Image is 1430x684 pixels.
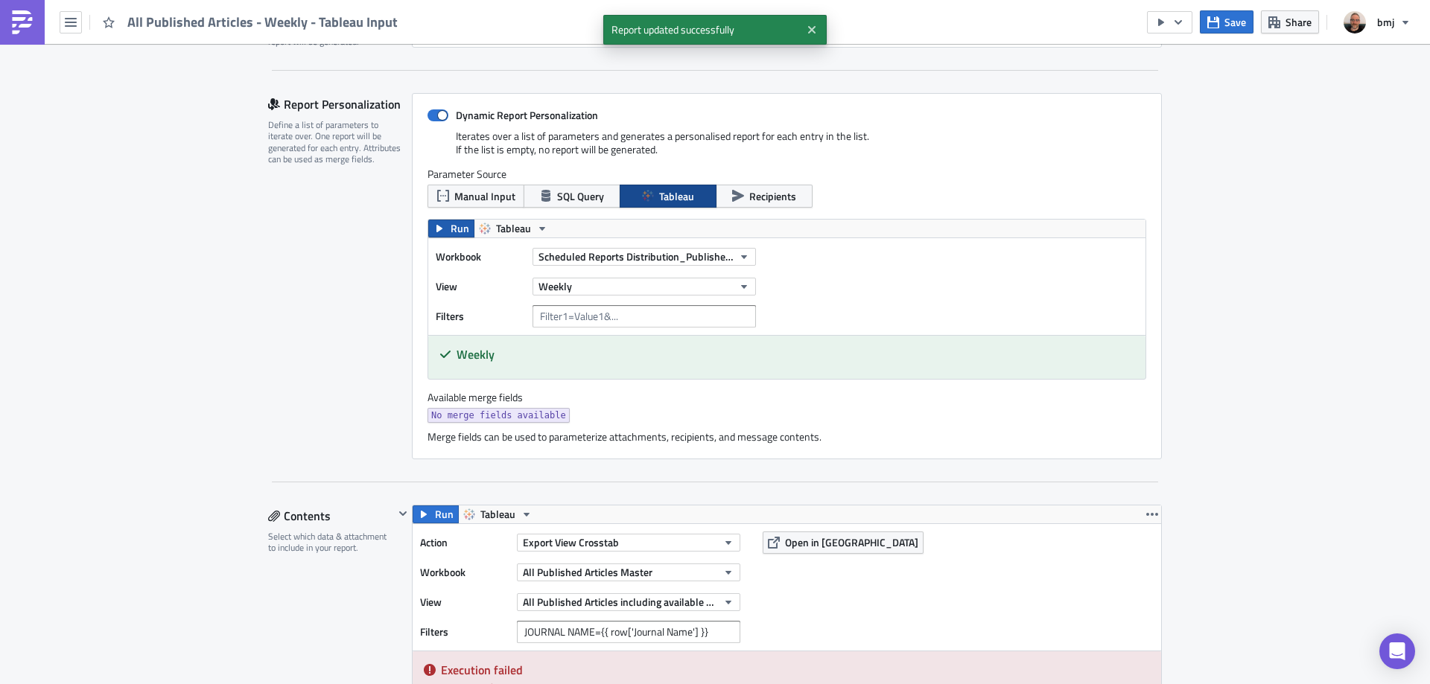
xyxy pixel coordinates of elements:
[1377,14,1394,30] span: bmj
[268,119,402,165] div: Define a list of parameters to iterate over. One report will be generated for each entry. Attribu...
[801,19,823,41] button: Close
[517,621,740,643] input: Filter1=Value1&...
[533,278,756,295] button: Weekly
[749,188,796,204] span: Recipients
[517,593,740,611] button: All Published Articles including available Twitter Information (Weekly)
[538,278,572,294] span: Weekly
[436,305,525,327] label: Filters
[454,188,515,204] span: Manual Input
[1379,633,1415,669] div: Open Intercom Messenger
[436,275,525,298] label: View
[413,505,459,523] button: Run
[428,130,1146,167] div: Iterates over a list of parameters and generates a personalised report for each entry in the list...
[420,621,509,643] label: Filters
[538,249,733,264] span: Scheduled Reports Distribution_Published Articles Mailing
[517,563,740,581] button: All Published Articles Master
[6,39,710,74] strong: Note: The existing platform used to distribute this content is now decommissioned. The new platfo...
[716,185,813,208] button: Recipients
[431,408,566,423] span: No merge fields available
[1224,14,1246,30] span: Save
[268,505,394,527] div: Contents
[458,505,538,523] button: Tableau
[394,505,412,522] button: Hide content
[1342,10,1367,35] img: Avatar
[428,391,539,404] label: Available merge fields
[428,408,570,423] a: No merge fields available
[785,534,918,550] span: Open in [GEOGRAPHIC_DATA]
[1261,10,1319,33] button: Share
[456,107,598,123] strong: Dynamic Report Personalization
[420,591,509,613] label: View
[435,505,454,523] span: Run
[620,185,716,208] button: Tableau
[1335,6,1419,39] button: bmj
[457,348,1134,360] h5: Weekly
[268,1,402,48] div: Optionally, perform a condition check before generating and sending a report. Only if true, the r...
[523,564,652,580] span: All Published Articles Master
[603,15,801,45] span: Report updated successfully
[557,188,604,204] span: SQL Query
[127,13,399,31] span: All Published Articles - Weekly - Tableau Input
[441,664,1150,676] h5: Execution failed
[523,534,619,550] span: Export View Crosstab
[436,246,525,268] label: Workbook
[6,95,711,119] p: Please find attached the {{ row.Frequency }} Published Article report showing all articles publis...
[451,220,469,237] span: Run
[480,505,515,523] span: Tableau
[420,531,509,554] label: Action
[517,534,740,552] button: Export View Crosstab
[659,188,694,204] span: Tableau
[268,531,394,554] div: Select which data & attachment to include in your report.
[268,93,412,115] div: Report Personalization
[1200,10,1253,33] button: Save
[1286,14,1312,30] span: Share
[10,10,34,34] img: PushMetrics
[420,561,509,584] label: Workbook
[428,167,1146,181] label: Parameter Source
[6,6,711,18] p: Hello,
[6,6,711,250] body: Rich Text Area. Press ALT-0 for help.
[763,531,924,554] button: Open in [GEOGRAPHIC_DATA]
[474,220,553,237] button: Tableau
[524,185,620,208] button: SQL Query
[428,220,474,237] button: Run
[523,594,717,610] span: All Published Articles including available Twitter Information (Weekly)
[428,185,524,208] button: Manual Input
[533,248,756,266] button: Scheduled Reports Distribution_Published Articles Mailing
[428,430,1146,444] div: Merge fields can be used to parameterize attachments, recipients, and message contents.
[533,305,756,327] input: Filter1=Value1&...
[496,220,531,237] span: Tableau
